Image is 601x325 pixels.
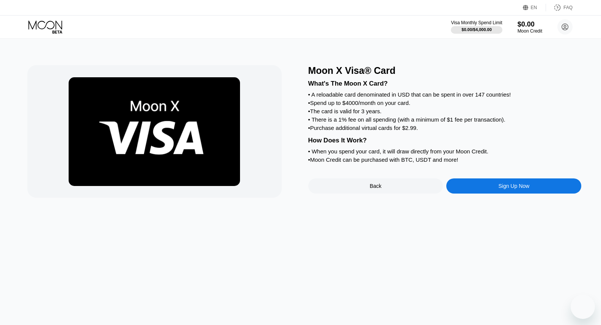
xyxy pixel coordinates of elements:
div: Back [308,178,443,194]
div: $0.00 / $4,000.00 [461,27,492,32]
div: • Moon Credit can be purchased with BTC, USDT and more! [308,156,582,163]
div: EN [523,4,546,11]
div: FAQ [563,5,573,10]
div: Moon X Visa® Card [308,65,582,76]
div: Visa Monthly Spend Limit [451,20,502,25]
div: • There is a 1% fee on all spending (with a minimum of $1 fee per transaction). [308,116,582,123]
div: • A reloadable card denominated in USD that can be spent in over 147 countries! [308,91,582,98]
div: • Purchase additional virtual cards for $2.99. [308,125,582,131]
iframe: Кнопка запуска окна обмена сообщениями [571,295,595,319]
div: • The card is valid for 3 years. [308,108,582,114]
div: EN [531,5,537,10]
div: Sign Up Now [498,183,529,189]
div: $0.00Moon Credit [518,20,542,34]
div: Back [370,183,381,189]
div: • Spend up to $4000/month on your card. [308,100,582,106]
div: How Does It Work? [308,137,582,144]
div: Visa Monthly Spend Limit$0.00/$4,000.00 [451,20,502,34]
div: Sign Up Now [446,178,581,194]
div: $0.00 [518,20,542,28]
div: Moon Credit [518,28,542,34]
div: • When you spend your card, it will draw directly from your Moon Credit. [308,148,582,155]
div: What's The Moon X Card? [308,80,582,87]
div: FAQ [546,4,573,11]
